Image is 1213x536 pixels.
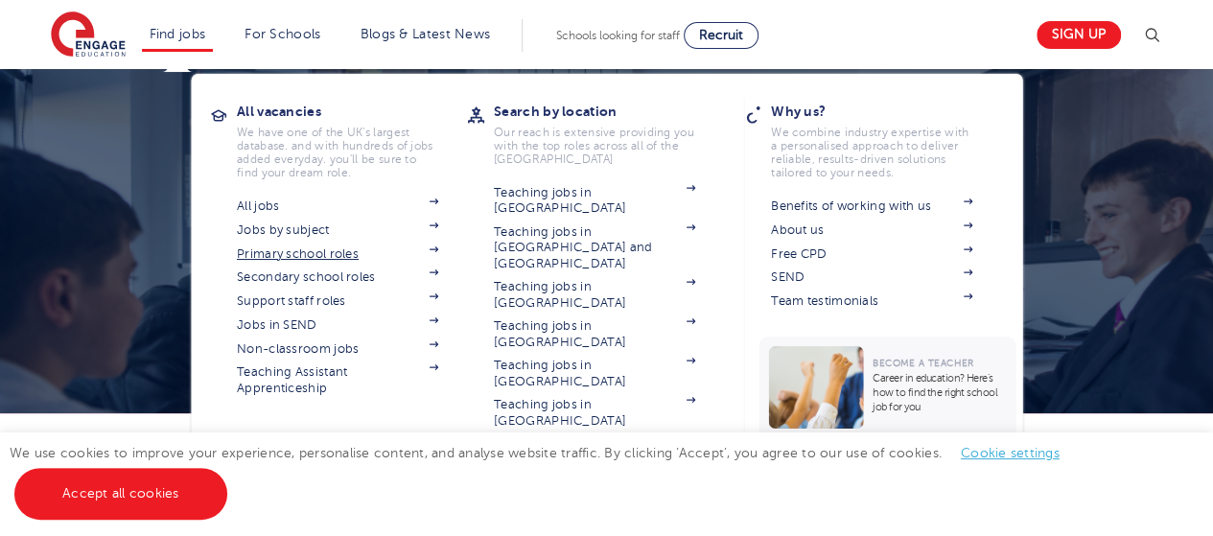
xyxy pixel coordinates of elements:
h1: Tutoring Jobs [39,159,1174,205]
a: For Schools [245,27,320,41]
a: Cookie settings [961,446,1060,460]
a: Recruit [684,22,758,49]
a: Benefits of working with us [771,198,972,214]
p: We have one of the UK's largest database. and with hundreds of jobs added everyday. you'll be sur... [237,126,438,179]
span: Recruit [699,28,743,42]
a: Free CPD [771,246,972,262]
a: Non-classroom jobs [237,341,438,357]
a: Why us?We combine industry expertise with a personalised approach to deliver reliable, results-dr... [771,98,1001,179]
a: Teaching jobs in [GEOGRAPHIC_DATA] and [GEOGRAPHIC_DATA] [494,224,695,271]
a: Sign up [1037,21,1121,49]
a: Blogs & Latest News [361,27,491,41]
span: Become a Teacher [873,358,973,368]
a: Support staff roles [237,293,438,309]
a: Search by locationOur reach is extensive providing you with the top roles across all of the [GEOG... [494,98,724,166]
p: We combine industry expertise with a personalised approach to deliver reliable, results-driven so... [771,126,972,179]
a: Jobs by subject [237,222,438,238]
h3: All vacancies [237,98,467,125]
a: Teaching jobs in [GEOGRAPHIC_DATA] [494,358,695,389]
p: Career in education? Here’s how to find the right school job for you [873,371,1006,414]
h3: Search by location [494,98,724,125]
p: Find your perfect tutoring job with Engage Education! [39,214,1174,251]
a: Teaching jobs in [GEOGRAPHIC_DATA] [494,397,695,429]
a: Team testimonials [771,293,972,309]
a: Secondary school roles [237,269,438,285]
a: Accept all cookies [14,468,227,520]
h3: Why us? [771,98,1001,125]
a: Teaching jobs in [GEOGRAPHIC_DATA] [494,318,695,350]
a: SEND [771,269,972,285]
a: Find jobs [150,27,206,41]
img: Engage Education [51,12,126,59]
a: About us [771,222,972,238]
a: All jobs [237,198,438,214]
a: Jobs in SEND [237,317,438,333]
a: Teaching jobs in [GEOGRAPHIC_DATA] [494,279,695,311]
a: Teaching jobs in [GEOGRAPHIC_DATA] [494,185,695,217]
a: Primary school roles [237,246,438,262]
a: Teaching Assistant Apprenticeship [237,364,438,396]
span: We use cookies to improve your experience, personalise content, and analyse website traffic. By c... [10,446,1079,501]
a: All vacanciesWe have one of the UK's largest database. and with hundreds of jobs added everyday. ... [237,98,467,179]
a: Become a TeacherCareer in education? Here’s how to find the right school job for you [758,337,1020,443]
span: Schools looking for staff [556,29,680,42]
p: Our reach is extensive providing you with the top roles across all of the [GEOGRAPHIC_DATA] [494,126,695,166]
